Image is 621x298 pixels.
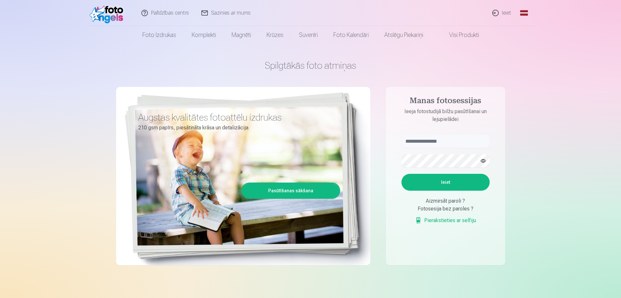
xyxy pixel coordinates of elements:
a: Krūzes [259,26,291,44]
h1: Spilgtākās foto atmiņas [116,60,505,71]
a: Visi produkti [431,26,487,44]
h4: Manas fotosessijas [395,96,496,108]
p: 210 gsm papīrs, piesātināta krāsa un detalizācija [138,123,335,132]
div: Fotosesija bez paroles ? [401,205,490,213]
a: Foto izdrukas [135,26,184,44]
a: Atslēgu piekariņi [376,26,431,44]
h3: Augstas kvalitātes fotoattēlu izdrukas [138,112,335,123]
a: Pierakstieties ar selfiju [415,217,476,224]
button: Ieiet [401,174,490,191]
a: Suvenīri [291,26,326,44]
a: Pasūtīšanas sākšana [242,184,339,198]
a: Komplekti [184,26,224,44]
div: Aizmirsāt paroli ? [401,197,490,205]
a: Foto kalendāri [326,26,376,44]
a: Magnēti [224,26,259,44]
p: Ieeja fotostudijā bilžu pasūtīšanai un lejupielādei [395,108,496,123]
img: /fa1 [90,3,127,23]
